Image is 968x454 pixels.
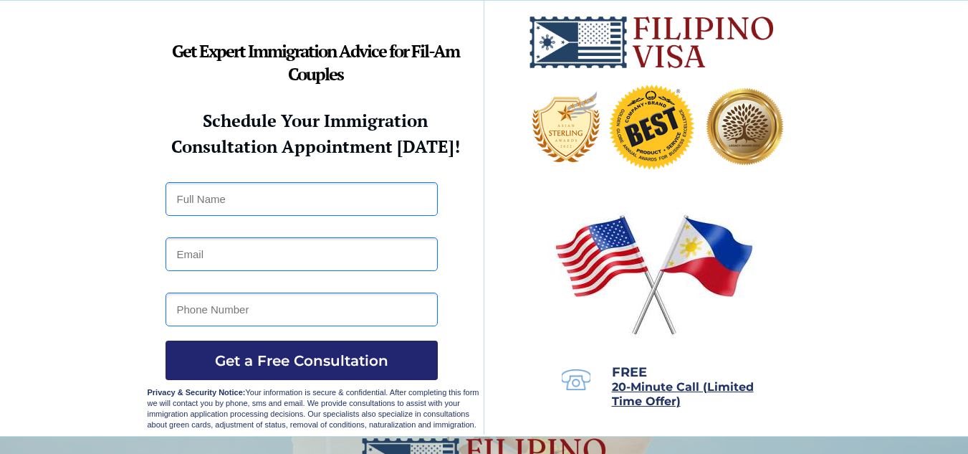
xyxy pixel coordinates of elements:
[166,341,438,380] button: Get a Free Consultation
[166,352,438,369] span: Get a Free Consultation
[166,293,438,326] input: Phone Number
[612,364,647,380] span: FREE
[148,388,479,429] span: Your information is secure & confidential. After completing this form we will contact you by phon...
[172,39,459,85] strong: Get Expert Immigration Advice for Fil-Am Couples
[612,380,754,408] span: 20-Minute Call (Limited Time Offer)
[166,182,438,216] input: Full Name
[166,237,438,271] input: Email
[203,109,428,132] strong: Schedule Your Immigration
[148,388,246,397] strong: Privacy & Security Notice:
[171,135,460,158] strong: Consultation Appointment [DATE]!
[612,382,754,407] a: 20-Minute Call (Limited Time Offer)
